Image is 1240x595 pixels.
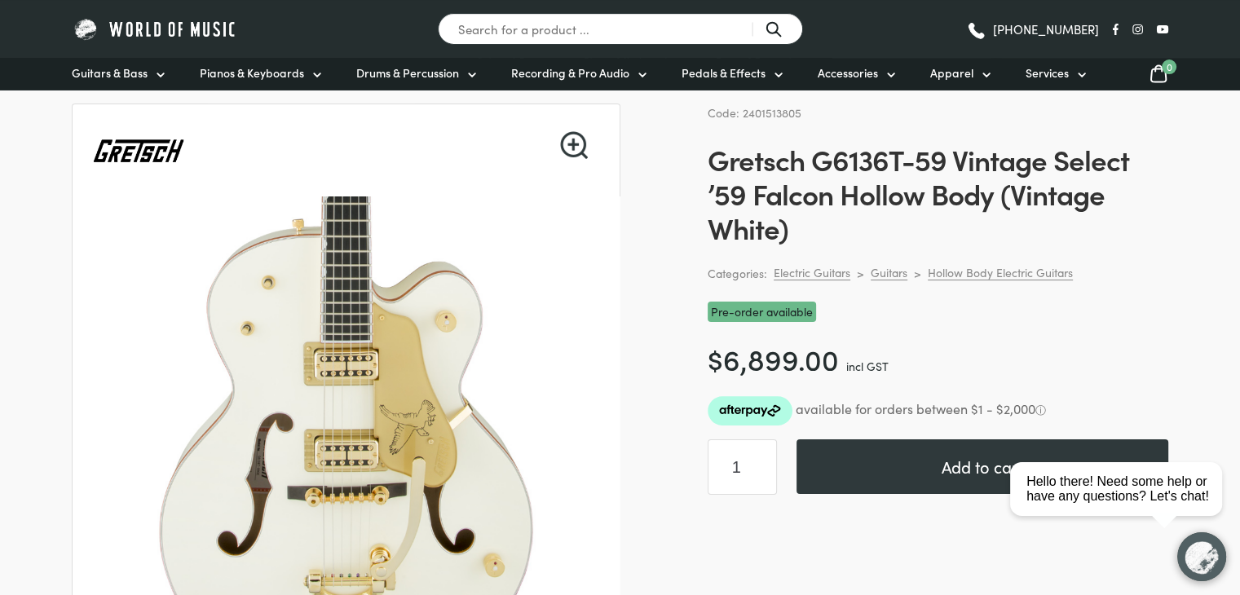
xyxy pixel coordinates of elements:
[930,64,973,82] span: Apparel
[92,104,185,197] img: Gretsch
[708,264,767,283] span: Categories:
[857,266,864,280] div: >
[818,64,878,82] span: Accessories
[708,439,777,495] input: Product quantity
[871,265,907,280] a: Guitars
[72,16,239,42] img: World of Music
[200,64,304,82] span: Pianos & Keyboards
[511,64,629,82] span: Recording & Pro Audio
[1162,59,1176,74] span: 0
[682,64,766,82] span: Pedals & Effects
[846,358,889,374] span: incl GST
[797,439,1168,494] button: Add to cart
[438,13,803,45] input: Search for a product ...
[708,142,1168,245] h1: Gretsch G6136T-59 Vintage Select ’59 Falcon Hollow Body (Vintage White)
[966,17,1099,42] a: [PHONE_NUMBER]
[928,265,1073,280] a: Hollow Body Electric Guitars
[1026,64,1069,82] span: Services
[708,302,816,322] span: Pre-order available
[774,265,850,280] a: Electric Guitars
[72,64,148,82] span: Guitars & Bass
[993,23,1099,35] span: [PHONE_NUMBER]
[560,131,588,159] a: View full-screen image gallery
[708,338,839,378] bdi: 6,899.00
[914,266,921,280] div: >
[708,104,801,121] span: Code: 2401513805
[708,338,723,378] span: $
[1004,416,1240,595] iframe: Chat with our support team
[356,64,459,82] span: Drums & Percussion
